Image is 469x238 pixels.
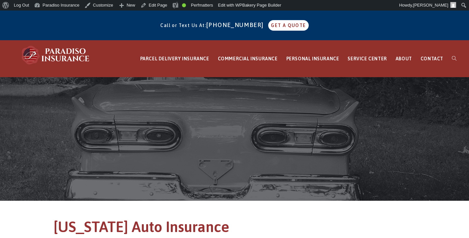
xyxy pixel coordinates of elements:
span: [PERSON_NAME] [413,3,448,8]
a: [PHONE_NUMBER] [206,21,267,28]
span: Call or Text Us At: [160,23,206,28]
span: SERVICE CENTER [348,56,387,61]
span: ABOUT [396,56,412,61]
span: CONTACT [421,56,443,61]
img: Paradiso Insurance [20,45,92,65]
a: GET A QUOTE [268,20,308,31]
span: COMMERCIAL INSURANCE [218,56,278,61]
a: PARCEL DELIVERY INSURANCE [136,41,214,77]
a: COMMERCIAL INSURANCE [214,41,282,77]
a: ABOUT [391,41,416,77]
a: SERVICE CENTER [343,41,391,77]
span: PERSONAL INSURANCE [286,56,339,61]
a: PERSONAL INSURANCE [282,41,344,77]
a: CONTACT [416,41,448,77]
span: PARCEL DELIVERY INSURANCE [140,56,209,61]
